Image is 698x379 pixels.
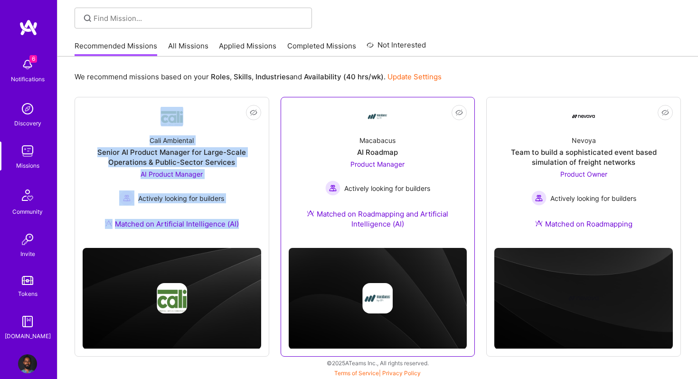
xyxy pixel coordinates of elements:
a: Applied Missions [219,41,276,57]
a: Company LogoMacabacusAI RoadmapProduct Manager Actively looking for buildersActively looking for ... [289,105,467,240]
b: Industries [255,72,290,81]
div: Missions [16,161,39,171]
a: Update Settings [387,72,442,81]
p: We recommend missions based on your , , and . [75,72,442,82]
img: Actively looking for builders [531,190,547,206]
span: Actively looking for builders [138,193,224,203]
div: © 2025 ATeams Inc., All rights reserved. [57,351,698,375]
div: AI Roadmap [357,147,398,157]
img: Ateam Purple Icon [105,219,113,227]
a: Company LogoCali AmbientalSenior AI Product Manager for Large-Scale Operations & Public-Sector Se... [83,105,261,240]
i: icon EyeClosed [455,109,463,116]
a: All Missions [168,41,208,57]
span: Actively looking for builders [550,193,636,203]
a: Not Interested [367,39,426,57]
b: Roles [211,72,230,81]
img: User Avatar [18,354,37,373]
a: Company LogoNevoyaTeam to build a sophisticated event based simulation of freight networksProduct... [494,105,673,240]
img: Company Logo [572,114,595,118]
div: Macabacus [359,135,396,145]
div: Matched on Roadmapping [535,219,632,229]
span: | [334,370,421,377]
div: Notifications [11,74,45,84]
a: Terms of Service [334,370,379,377]
div: Discovery [14,118,41,128]
img: Actively looking for builders [119,190,134,206]
div: Matched on Roadmapping and Artificial Intelligence (AI) [289,209,467,229]
img: Community [16,184,39,207]
div: Invite [20,249,35,259]
img: Company logo [568,283,599,313]
img: Ateam Purple Icon [535,219,543,227]
div: Tokens [18,289,38,299]
div: Nevoya [572,135,596,145]
b: Availability (40 hrs/wk) [304,72,384,81]
span: Product Manager [350,160,405,168]
span: 6 [29,55,37,63]
img: Company Logo [160,107,183,126]
div: [DOMAIN_NAME] [5,331,51,341]
div: Community [12,207,43,217]
img: bell [18,55,37,74]
img: cover [83,248,261,349]
img: Invite [18,230,37,249]
img: cover [289,248,467,349]
img: discovery [18,99,37,118]
div: Senior AI Product Manager for Large-Scale Operations & Public-Sector Services [83,147,261,167]
a: User Avatar [16,354,39,373]
span: AI Product Manager [141,170,203,178]
img: Ateam Purple Icon [307,209,314,217]
a: Completed Missions [287,41,356,57]
div: Matched on Artificial Intelligence (AI) [105,219,239,229]
img: Actively looking for builders [325,180,340,196]
div: Cali Ambiental [150,135,194,145]
img: cover [494,248,673,349]
span: Product Owner [560,170,607,178]
img: logo [19,19,38,36]
span: Actively looking for builders [344,183,430,193]
a: Recommended Missions [75,41,157,57]
img: Company logo [362,283,393,313]
img: tokens [22,276,33,285]
div: Team to build a sophisticated event based simulation of freight networks [494,147,673,167]
input: Find Mission... [94,13,305,23]
i: icon EyeClosed [661,109,669,116]
img: teamwork [18,142,37,161]
a: Privacy Policy [382,370,421,377]
b: Skills [234,72,252,81]
img: Company Logo [366,105,389,128]
i: icon SearchGrey [82,13,93,24]
i: icon EyeClosed [250,109,257,116]
img: Company logo [157,283,187,313]
img: guide book [18,312,37,331]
